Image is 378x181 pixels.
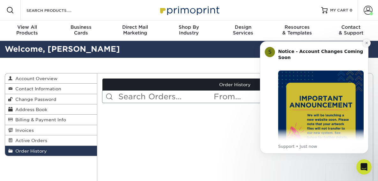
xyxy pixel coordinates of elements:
span: Contact [324,24,378,30]
div: Services [216,24,270,36]
a: Contact Information [5,84,97,94]
a: Active Orders [5,135,97,146]
div: Industry [162,24,216,36]
a: BusinessCards [54,20,108,41]
span: Invoices [13,128,34,133]
iframe: Intercom notifications message [250,32,378,164]
span: Active Orders [13,138,47,143]
a: DesignServices [216,20,270,41]
input: SEARCH PRODUCTS..... [26,6,88,14]
span: Contact Information [13,86,61,91]
a: Shop ByIndustry [162,20,216,41]
div: Cards [54,24,108,36]
span: Design [216,24,270,30]
span: Account Overview [13,76,57,81]
span: Direct Mail [108,24,162,30]
a: Resources& Templates [270,20,324,41]
span: Address Book [13,107,47,112]
input: From... [213,91,290,103]
a: Contact& Support [324,20,378,41]
span: Change Password [13,97,56,102]
input: Search Orders... [118,91,213,103]
span: MY CART [330,8,348,13]
span: Billing & Payment Info [13,117,66,122]
span: 0 [350,8,352,12]
a: Order History [5,146,97,156]
div: Marketing [108,24,162,36]
a: Address Book [5,104,97,115]
a: Account Overview [5,73,97,84]
a: Billing & Payment Info [5,115,97,125]
span: Business [54,24,108,30]
a: Direct MailMarketing [108,20,162,41]
span: Order History [13,148,47,154]
a: Invoices [5,125,97,135]
div: & Support [324,24,378,36]
div: & Templates [270,24,324,36]
a: Order History [102,79,368,91]
a: Change Password [5,94,97,104]
iframe: Intercom live chat [356,159,372,175]
img: Primoprint [157,3,221,17]
span: Shop By [162,24,216,30]
span: Resources [270,24,324,30]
